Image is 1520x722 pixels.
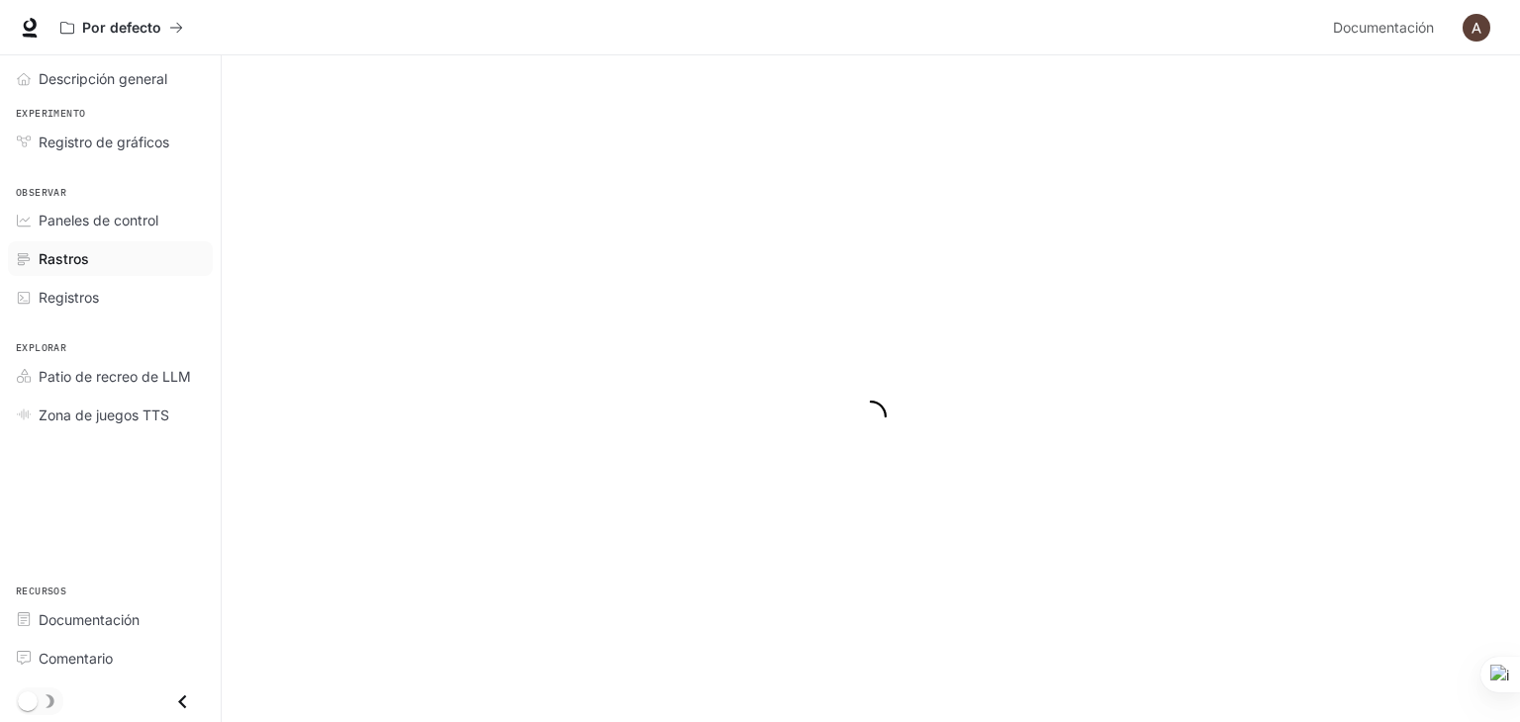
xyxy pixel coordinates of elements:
[39,212,158,228] font: Paneles de control
[8,280,213,315] a: Registros
[8,61,213,96] a: Descripción general
[8,203,213,237] a: Paneles de control
[1333,19,1434,36] font: Documentación
[16,186,66,199] font: Observar
[8,125,213,159] a: Registro de gráficos
[39,406,169,423] font: Zona de juegos TTS
[39,289,99,306] font: Registros
[39,650,113,667] font: Comentario
[8,398,213,432] a: Zona de juegos TTS
[16,107,85,120] font: Experimento
[82,19,161,36] font: Por defecto
[51,8,192,47] button: Todos los espacios de trabajo
[8,241,213,276] a: Rastros
[160,681,205,722] button: Cerrar cajón
[1325,8,1449,47] a: Documentación
[849,395,893,438] span: cargando
[39,250,89,267] font: Rastros
[39,368,191,385] font: Patio de recreo de LLM
[8,602,213,637] a: Documentación
[8,641,213,676] a: Comentario
[39,611,140,628] font: Documentación
[1457,8,1496,47] button: Avatar de usuario
[18,689,38,711] span: Alternar modo oscuro
[16,341,66,354] font: Explorar
[8,359,213,394] a: Patio de recreo de LLM
[16,585,66,597] font: Recursos
[39,70,167,87] font: Descripción general
[39,134,169,150] font: Registro de gráficos
[1463,14,1490,42] img: Avatar de usuario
